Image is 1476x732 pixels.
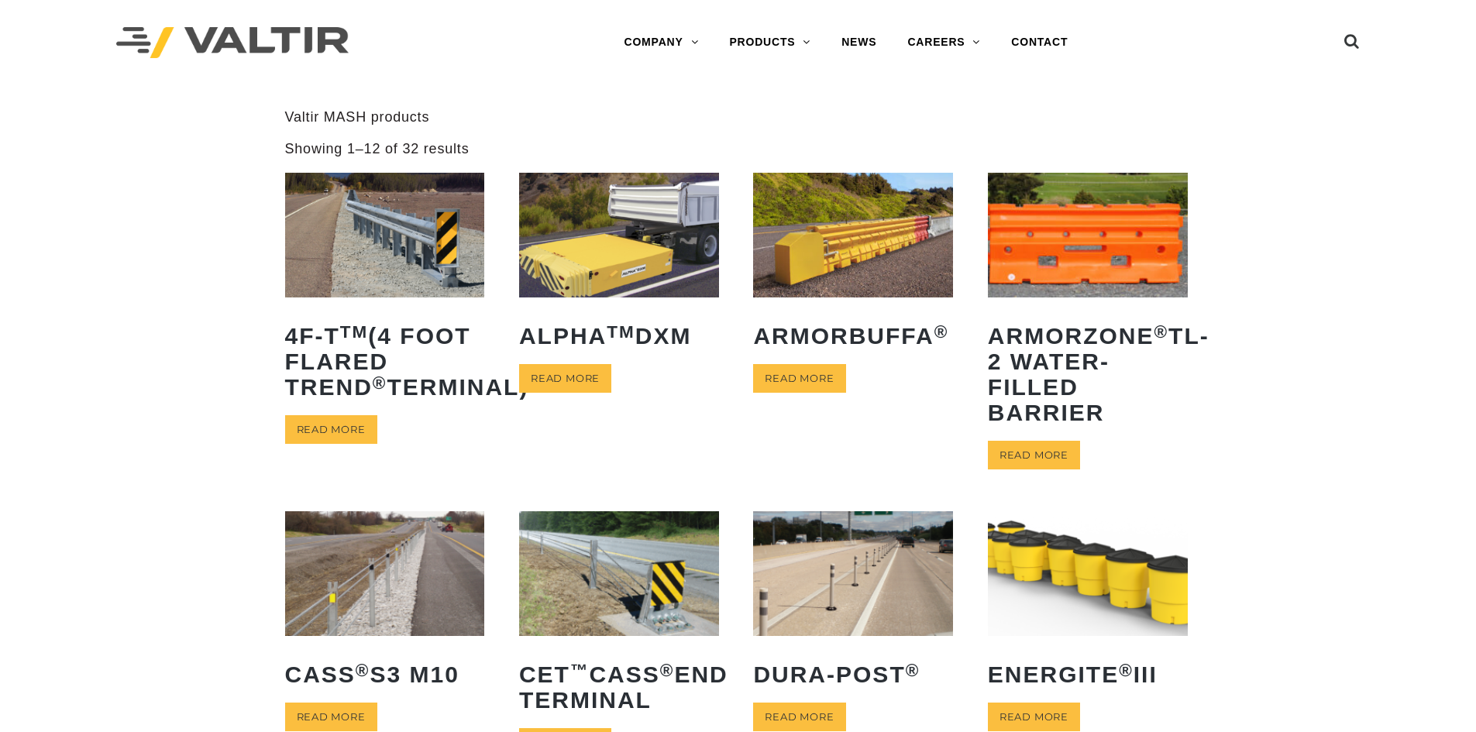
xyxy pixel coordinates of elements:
a: Read more about “Dura-Post®” [753,703,845,731]
sup: ™ [570,661,590,680]
sup: ® [660,661,675,680]
h2: ArmorZone TL-2 Water-Filled Barrier [988,311,1188,437]
a: NEWS [826,27,892,58]
p: Showing 1–12 of 32 results [285,140,470,158]
h2: CASS S3 M10 [285,650,485,699]
sup: ® [1154,322,1168,342]
a: ENERGITE®III [988,511,1188,699]
h2: Dura-Post [753,650,953,699]
h2: 4F-T (4 Foot Flared TREND Terminal) [285,311,485,411]
a: CAREERS [892,27,996,58]
a: Read more about “4F-TTM (4 Foot Flared TREND® Terminal)” [285,415,377,444]
a: Read more about “ArmorBuffa®” [753,364,845,393]
a: COMPANY [608,27,714,58]
h2: ALPHA DXM [519,311,719,360]
sup: ® [373,373,387,393]
sup: ® [934,322,949,342]
sup: TM [340,322,369,342]
a: Read more about “ENERGITE® III” [988,703,1080,731]
img: Valtir [116,27,349,59]
a: CET™CASS®End Terminal [519,511,719,724]
a: PRODUCTS [714,27,826,58]
a: 4F-TTM(4 Foot Flared TREND®Terminal) [285,173,485,411]
a: ALPHATMDXM [519,173,719,360]
h2: CET CASS End Terminal [519,650,719,724]
a: ArmorZone®TL-2 Water-Filled Barrier [988,173,1188,437]
sup: ® [1119,661,1134,680]
a: Dura-Post® [753,511,953,699]
h2: ENERGITE III [988,650,1188,699]
p: Valtir MASH products [285,108,1192,126]
sup: TM [607,322,635,342]
a: CONTACT [996,27,1083,58]
a: Read more about “CASS® S3 M10” [285,703,377,731]
h2: ArmorBuffa [753,311,953,360]
a: CASS®S3 M10 [285,511,485,699]
a: ArmorBuffa® [753,173,953,360]
sup: ® [356,661,370,680]
a: Read more about “ALPHATM DXM” [519,364,611,393]
sup: ® [906,661,920,680]
a: Read more about “ArmorZone® TL-2 Water-Filled Barrier” [988,441,1080,469]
